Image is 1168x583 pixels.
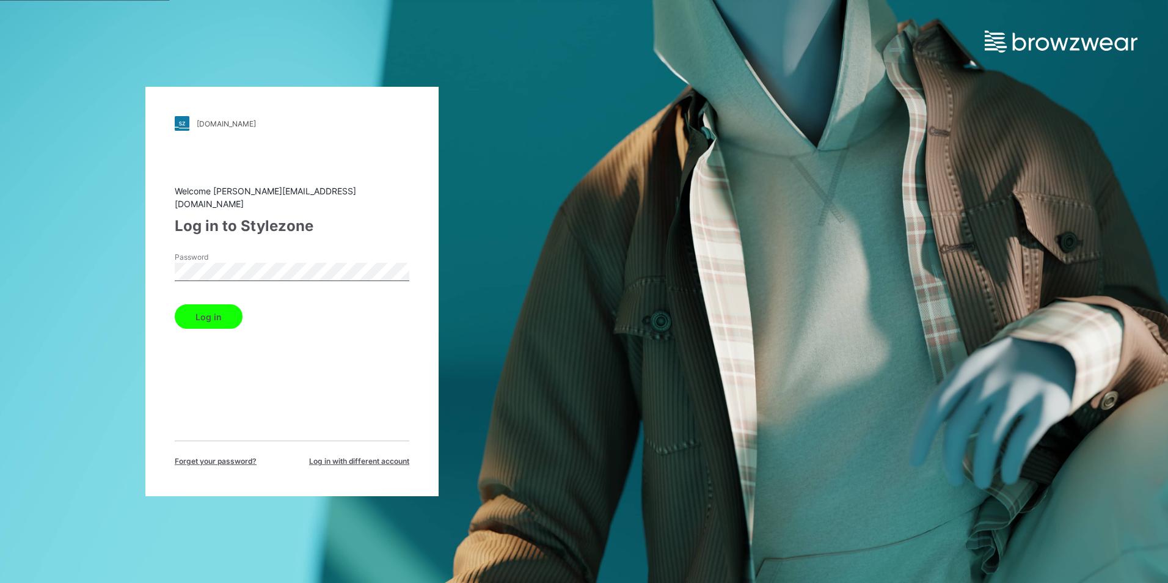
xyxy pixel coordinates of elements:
div: Welcome [PERSON_NAME][EMAIL_ADDRESS][DOMAIN_NAME] [175,185,409,210]
button: Log in [175,304,243,329]
img: stylezone-logo.562084cfcfab977791bfbf7441f1a819.svg [175,116,189,131]
span: Forget your password? [175,456,257,467]
img: browzwear-logo.e42bd6dac1945053ebaf764b6aa21510.svg [985,31,1137,53]
a: [DOMAIN_NAME] [175,116,409,131]
div: [DOMAIN_NAME] [197,119,256,128]
label: Password [175,252,260,263]
div: Log in to Stylezone [175,215,409,237]
span: Log in with different account [309,456,409,467]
